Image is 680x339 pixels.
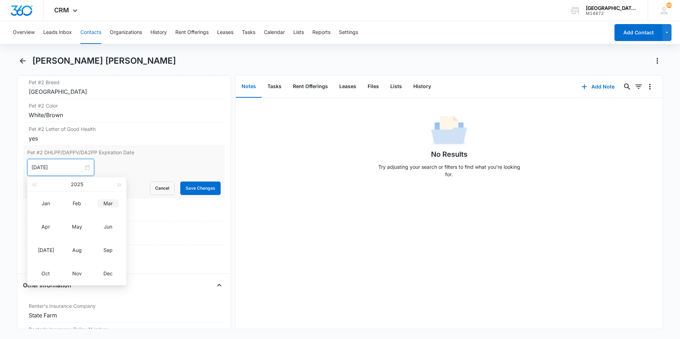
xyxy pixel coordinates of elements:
button: Add Note [574,78,622,95]
button: Rent Offerings [175,21,209,44]
button: 2025 [71,177,83,191]
div: Apr [35,223,56,231]
div: May [66,223,87,231]
td: 2025-09 [92,239,124,262]
button: Leases [334,76,362,98]
button: Settings [339,21,358,44]
div: Nov [66,269,87,278]
div: account id [586,11,637,16]
td: 2025-01 [30,192,61,215]
div: [GEOGRAPHIC_DATA] [29,87,219,96]
div: Sep [97,246,119,254]
button: Calendar [264,21,285,44]
button: Save Changes [180,182,221,195]
td: 2025-04 [30,215,61,239]
label: Renter's Insurance Policy Number [29,326,219,333]
div: Renter's Insurance CompanyState Farm [23,299,225,323]
button: Add Contact [614,24,662,41]
button: Lists [385,76,408,98]
button: History [151,21,167,44]
button: Leases [217,21,233,44]
div: Pet #2 Feline FVRCP Expiration Date--- [23,245,225,268]
button: Files [362,76,385,98]
div: Pet #2 Breed[GEOGRAPHIC_DATA] [23,76,225,99]
td: 2025-05 [61,215,92,239]
button: Search... [622,81,633,92]
div: Aug [66,246,87,254]
label: Renter's Insurance Company [29,302,219,310]
label: Pet #2 Breed [29,79,219,86]
div: Pet #2 ColorWhite/Brown [23,99,225,122]
td: 2025-12 [92,262,124,285]
img: No Data [431,114,467,149]
div: yes [29,134,219,143]
button: Tasks [242,21,255,44]
button: Rent Offerings [287,76,334,98]
td: 2025-06 [92,215,124,239]
div: Feb [66,199,87,208]
div: notifications count [666,2,672,8]
p: Try adjusting your search or filters to find what you’re looking for. [375,163,523,178]
button: Back [17,55,28,67]
button: Notes [236,76,262,98]
button: Reports [312,21,330,44]
label: Pet #2 DHLPP/DAPPV/DA2PP Expiration Date [27,149,221,156]
div: Pet #2 Letter of Good Healthyes [23,122,225,146]
h4: Other Information [23,281,71,289]
label: Pet #2 Letter of Good Health [29,125,219,133]
div: Dec [97,269,119,278]
button: Close [214,280,225,291]
input: Select date [32,163,84,171]
div: Pet #2 [MEDICAL_DATA] Expiration Date--- [23,198,225,222]
button: Leads Inbox [43,21,72,44]
button: Lists [293,21,304,44]
td: 2025-02 [61,192,92,215]
button: Organizations [110,21,142,44]
div: State Farm [29,311,219,320]
button: Actions [652,55,663,67]
button: Cancel [150,182,175,195]
div: Jan [35,199,56,208]
span: 20 [666,2,672,8]
button: Overflow Menu [644,81,656,92]
button: Filters [633,81,644,92]
td: 2025-07 [30,239,61,262]
button: Tasks [262,76,287,98]
button: History [408,76,437,98]
button: Overview [13,21,35,44]
td: 2025-11 [61,262,92,285]
h1: [PERSON_NAME] [PERSON_NAME] [32,56,176,66]
div: Pet #2 Rabies Expiration Date--- [23,222,225,245]
div: Jun [97,223,119,231]
div: account name [586,5,637,11]
button: Contacts [80,21,101,44]
label: Pet #2 Color [29,102,219,109]
div: White/Brown [29,111,219,119]
td: 2025-08 [61,239,92,262]
td: 2025-10 [30,262,61,285]
div: [DATE] [35,246,56,254]
span: CRM [54,6,69,14]
div: Oct [35,269,56,278]
h1: No Results [431,149,467,160]
div: Mar [97,199,119,208]
td: 2025-03 [92,192,124,215]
